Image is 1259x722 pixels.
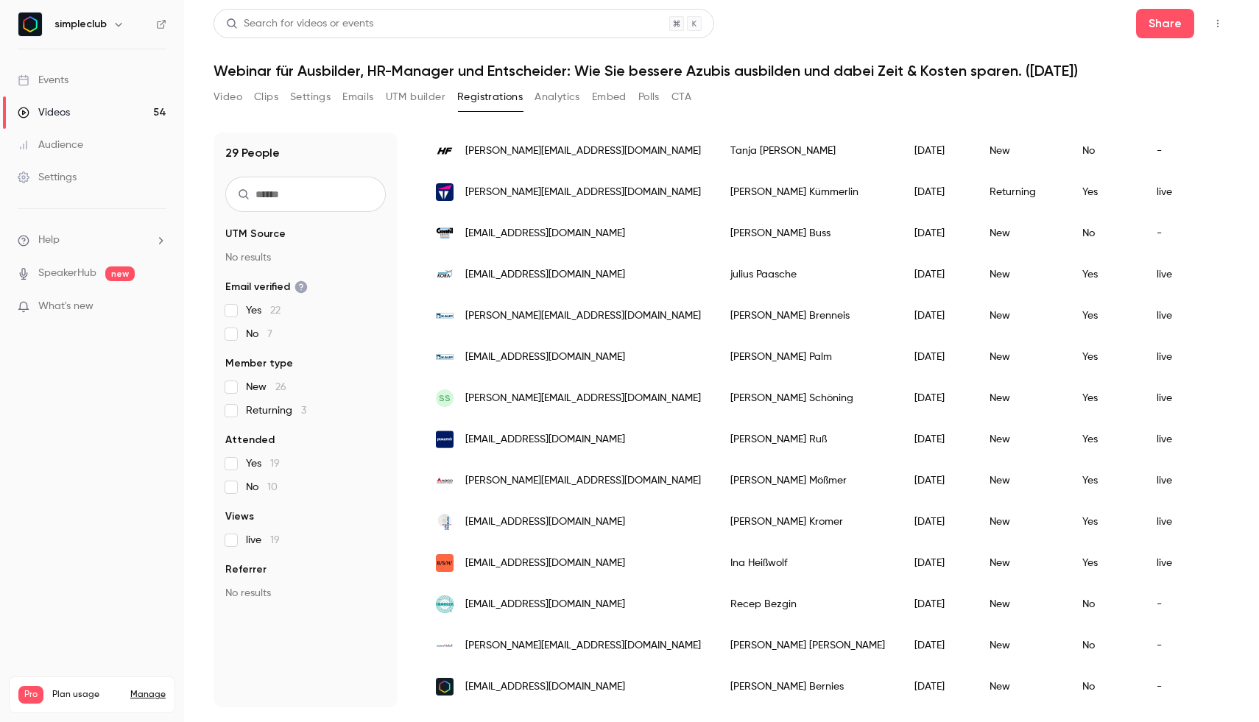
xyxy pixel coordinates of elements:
div: [PERSON_NAME] Palm [716,336,900,378]
div: [DATE] [900,501,975,542]
button: CTA [671,85,691,109]
li: help-dropdown-opener [18,233,166,248]
button: Clips [254,85,278,109]
span: Yes [246,456,280,471]
h1: 29 People [225,144,280,162]
img: swatchgroup.com [436,637,454,654]
div: [DATE] [900,584,975,625]
div: New [975,419,1068,460]
span: [PERSON_NAME][EMAIL_ADDRESS][DOMAIN_NAME] [465,638,701,654]
div: [PERSON_NAME] Mößmer [716,460,900,501]
p: No results [225,586,386,601]
div: [DATE] [900,295,975,336]
span: [EMAIL_ADDRESS][DOMAIN_NAME] [465,267,625,283]
button: Share [1136,9,1194,38]
div: [PERSON_NAME] Buss [716,213,900,254]
img: gentil-gmbh.de [436,224,454,242]
div: New [975,542,1068,584]
a: Manage [130,689,166,701]
div: No [1068,130,1142,171]
div: Yes [1068,501,1142,542]
div: New [975,254,1068,295]
div: [DATE] [900,460,975,501]
div: live [1142,419,1199,460]
button: Embed [592,85,627,109]
img: makro.uni-freiburg.de [436,513,454,531]
span: Member type [225,356,293,371]
div: New [975,501,1068,542]
span: Returning [246,403,306,418]
h1: Webinar für Ausbilder, HR-Manager und Entscheider: Wie Sie bessere Azubis ausbilden und dabei Zei... [214,62,1230,79]
div: Returning [975,171,1068,213]
div: New [975,130,1068,171]
img: pematech.de [436,431,454,448]
div: [PERSON_NAME] [PERSON_NAME] [716,625,900,666]
div: New [975,584,1068,625]
span: 10 [267,482,278,492]
img: tria-technologies.com [436,183,454,201]
a: SpeakerHub [38,266,96,281]
div: live [1142,460,1199,501]
div: Search for videos or events [226,16,373,32]
div: live [1142,171,1199,213]
div: Events [18,73,68,88]
button: Video [214,85,242,109]
h6: simpleclub [54,17,107,32]
div: julius Paasche [716,254,900,295]
span: New [246,380,286,394]
div: Audience [18,138,83,152]
div: No [1068,666,1142,707]
span: Views [225,509,254,524]
div: Videos [18,105,70,120]
div: [PERSON_NAME] Bernies [716,666,900,707]
span: [EMAIL_ADDRESS][DOMAIN_NAME] [465,432,625,447]
span: No [246,480,278,495]
span: Attended [225,433,275,447]
div: live [1142,542,1199,584]
button: Analytics [535,85,580,109]
span: No [246,327,272,341]
span: [EMAIL_ADDRESS][DOMAIN_NAME] [465,597,625,612]
div: New [975,460,1068,501]
div: [DATE] [900,336,975,378]
span: live [246,533,280,548]
div: Yes [1068,542,1142,584]
span: What's new [38,299,94,314]
div: No [1068,625,1142,666]
span: [PERSON_NAME][EMAIL_ADDRESS][DOMAIN_NAME] [465,144,701,159]
div: [DATE] [900,542,975,584]
div: [PERSON_NAME] Ruß [716,419,900,460]
div: [DATE] [900,666,975,707]
div: [DATE] [900,213,975,254]
div: live [1142,295,1199,336]
div: [PERSON_NAME] Kümmerlin [716,171,900,213]
img: simpleclub [18,13,42,36]
section: facet-groups [225,227,386,601]
div: New [975,213,1068,254]
div: Yes [1068,419,1142,460]
span: Help [38,233,60,248]
div: live [1142,378,1199,419]
img: bshg.com [436,554,454,572]
span: Referrer [225,562,267,577]
div: Ina Heißwolf [716,542,900,584]
img: kora.de [436,266,454,283]
div: New [975,666,1068,707]
div: live [1142,336,1199,378]
button: Top Bar Actions [1206,12,1230,35]
div: New [975,625,1068,666]
div: - [1142,584,1199,625]
span: 3 [301,406,306,416]
span: new [105,266,135,281]
div: Yes [1068,460,1142,501]
div: New [975,295,1068,336]
span: [EMAIL_ADDRESS][DOMAIN_NAME] [465,226,625,241]
span: [EMAIL_ADDRESS][DOMAIN_NAME] [465,514,625,530]
button: UTM builder [386,85,445,109]
div: [DATE] [900,171,975,213]
div: Yes [1068,295,1142,336]
div: Recep Bezgin [716,584,900,625]
div: live [1142,501,1199,542]
span: [PERSON_NAME][EMAIL_ADDRESS][DOMAIN_NAME] [465,185,701,200]
img: hofmann-foerdertechnik.com [436,142,454,160]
